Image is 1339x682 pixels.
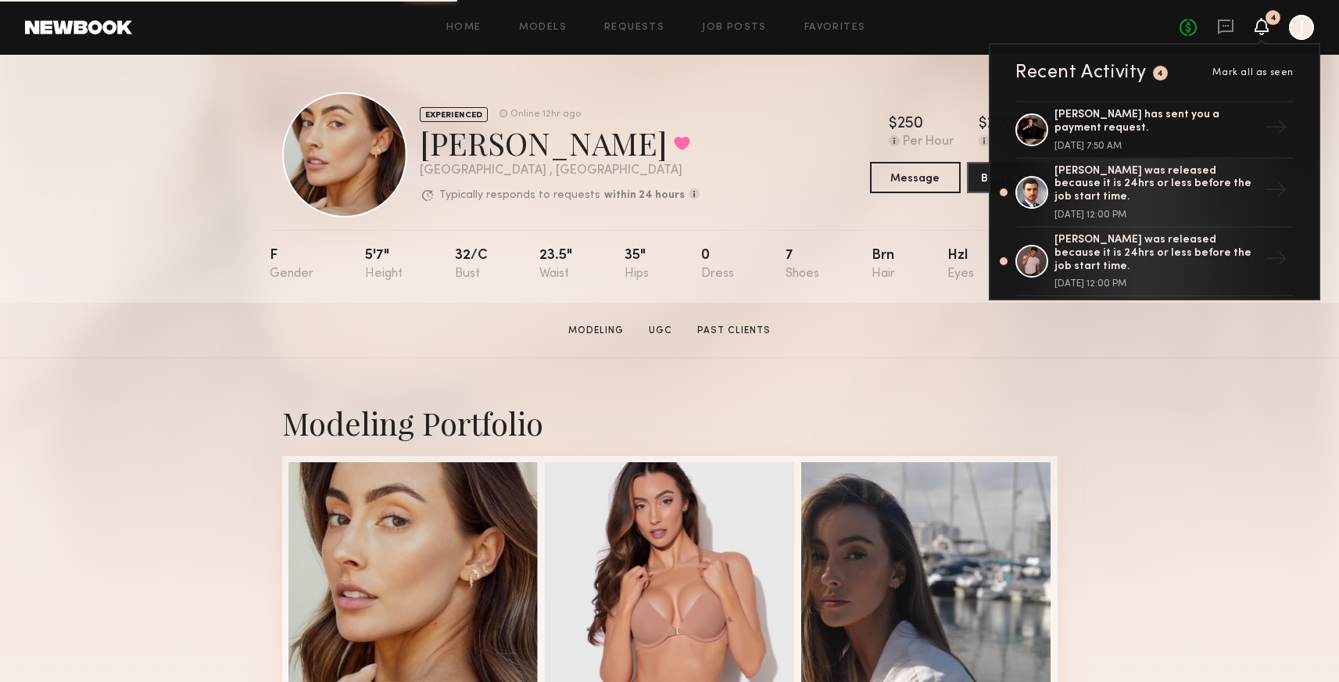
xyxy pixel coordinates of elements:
[519,23,567,33] a: Models
[1015,101,1294,159] a: [PERSON_NAME] has sent you a payment request.[DATE] 7:50 AM→
[455,249,488,281] div: 32/c
[897,117,923,132] div: 250
[510,109,581,120] div: Online 12hr ago
[282,402,1058,443] div: Modeling Portfolio
[1270,14,1276,23] div: 4
[420,164,700,178] div: [GEOGRAPHIC_DATA] , [GEOGRAPHIC_DATA]
[270,249,313,281] div: F
[539,249,572,281] div: 23.5"
[702,23,767,33] a: Job Posts
[947,249,974,281] div: Hzl
[643,324,678,338] a: UGC
[870,162,961,193] button: Message
[979,117,987,132] div: $
[1212,68,1294,77] span: Mark all as seen
[446,23,482,33] a: Home
[872,249,895,281] div: Brn
[1054,234,1258,273] div: [PERSON_NAME] was released because it is 24hrs or less before the job start time.
[786,249,819,281] div: 7
[987,117,1023,132] div: 2000
[701,249,734,281] div: 0
[1015,159,1294,228] a: [PERSON_NAME] was released because it is 24hrs or less before the job start time.[DATE] 12:00 PM→
[1157,70,1164,78] div: 4
[562,324,630,338] a: Modeling
[889,117,897,132] div: $
[420,122,700,163] div: [PERSON_NAME]
[1054,165,1258,204] div: [PERSON_NAME] was released because it is 24hrs or less before the job start time.
[604,190,685,201] b: within 24 hours
[1054,210,1258,220] div: [DATE] 12:00 PM
[967,162,1058,193] button: Book model
[439,190,600,201] p: Typically responds to requests
[1054,142,1258,151] div: [DATE] 7:50 AM
[420,107,488,122] div: EXPERIENCED
[1054,109,1258,135] div: [PERSON_NAME] has sent you a payment request.
[625,249,649,281] div: 35"
[691,324,777,338] a: Past Clients
[804,23,866,33] a: Favorites
[1289,15,1314,40] a: J
[1258,172,1294,213] div: →
[903,135,954,149] div: Per Hour
[365,249,403,281] div: 5'7"
[1258,109,1294,150] div: →
[1054,279,1258,289] div: [DATE] 12:00 PM
[1015,63,1147,82] div: Recent Activity
[604,23,664,33] a: Requests
[1258,241,1294,282] div: →
[1015,228,1294,296] a: [PERSON_NAME] was released because it is 24hrs or less before the job start time.[DATE] 12:00 PM→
